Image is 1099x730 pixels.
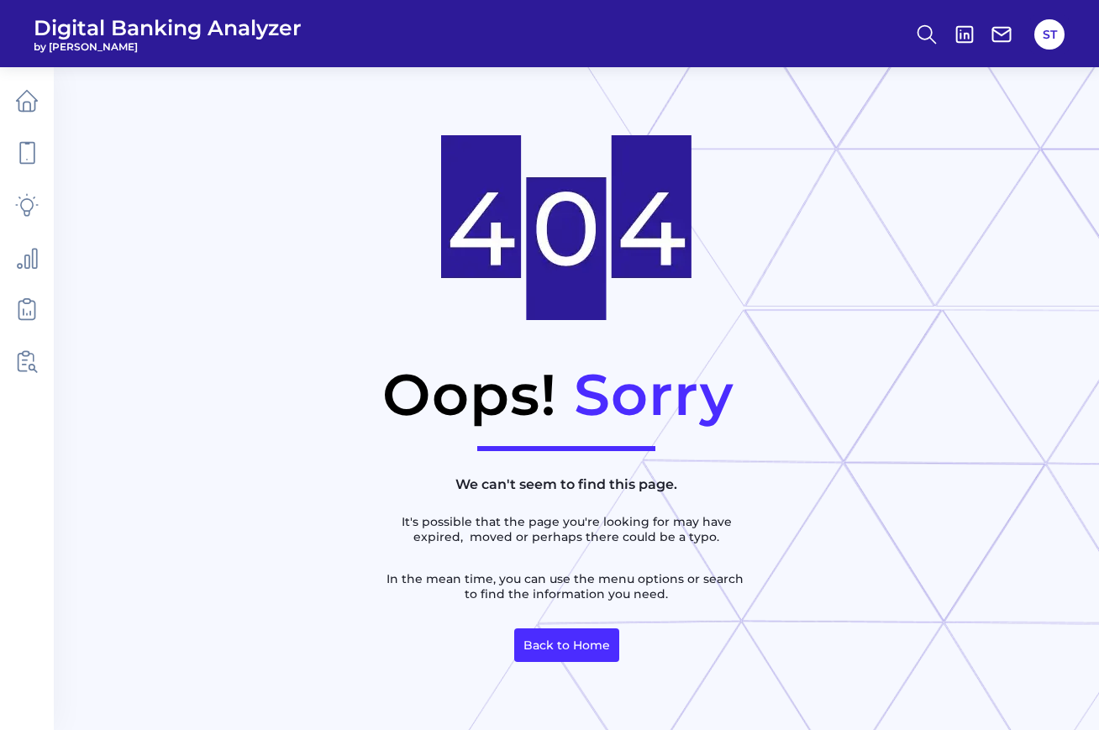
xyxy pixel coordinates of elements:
[574,360,734,429] h1: Sorry
[381,571,751,601] p: In the mean time, you can use the menu options or search to find the information you need.
[34,40,302,53] span: by [PERSON_NAME]
[441,135,691,320] img: NotFoundImage
[381,468,751,501] h2: We can't seem to find this page.
[1034,19,1065,50] button: ST
[382,360,557,429] h1: Oops!
[381,514,751,544] p: It's possible that the page you're looking for may have expired, moved or perhaps there could be ...
[34,15,302,40] span: Digital Banking Analyzer
[514,628,619,662] a: Back to Home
